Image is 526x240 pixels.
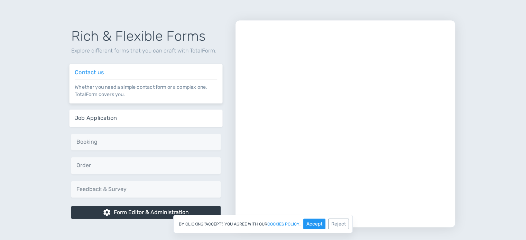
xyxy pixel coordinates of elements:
p: Seamlessly receive job applications and CVs on your website. [74,121,217,122]
a: cookies policy [267,222,299,226]
span: settings [103,208,111,217]
h6: Feedback & Survey [76,186,215,192]
h6: Job Application [74,115,217,121]
h1: Rich & Flexible Forms [71,29,221,44]
p: Explore different forms that you can craft with TotalForm. [71,47,221,55]
button: Accept [303,219,325,229]
p: Get better insights into your audience via feedback and surveys. [76,192,215,192]
h6: Contact us [74,69,217,76]
div: By clicking "Accept", you agree with our . [173,215,353,233]
button: Reject [328,219,349,229]
a: settingsForm Editor & Administration [71,206,221,219]
p: Whether you need a simple contact form or a complex one, TotalForm covers you. [74,79,217,98]
h6: Order [76,162,215,169]
h6: Booking [76,139,215,145]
